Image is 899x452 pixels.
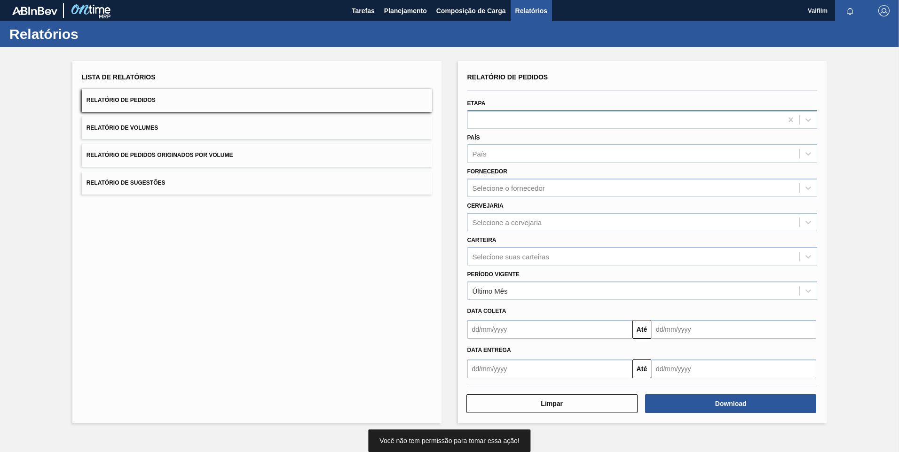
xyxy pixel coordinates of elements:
span: Data coleta [467,308,506,314]
input: dd/mm/yyyy [467,359,632,378]
div: Selecione o fornecedor [473,184,545,192]
span: Relatório de Volumes [87,125,158,131]
button: Relatório de Sugestões [82,171,432,195]
span: Relatório de Pedidos [87,97,156,103]
label: Cervejaria [467,203,504,209]
button: Até [632,320,651,339]
button: Relatório de Pedidos Originados por Volume [82,144,432,167]
button: Relatório de Pedidos [82,89,432,112]
label: Etapa [467,100,486,107]
button: Relatório de Volumes [82,117,432,140]
img: TNhmsLtSVTkK8tSr43FrP2fwEKptu5GPRR3wAAAABJRU5ErkJggg== [12,7,57,15]
label: País [467,134,480,141]
span: Data entrega [467,347,511,353]
button: Download [645,394,816,413]
div: Selecione suas carteiras [473,252,549,260]
input: dd/mm/yyyy [651,359,816,378]
img: Logout [878,5,890,16]
label: Período Vigente [467,271,520,278]
div: País [473,150,487,158]
span: Relatórios [515,5,547,16]
span: Lista de Relatórios [82,73,156,81]
div: Último Mês [473,287,508,295]
span: Planejamento [384,5,427,16]
span: Relatório de Sugestões [87,179,166,186]
span: Composição de Carga [436,5,506,16]
span: Tarefas [352,5,375,16]
label: Fornecedor [467,168,507,175]
label: Carteira [467,237,497,243]
input: dd/mm/yyyy [651,320,816,339]
div: Selecione a cervejaria [473,218,542,226]
button: Limpar [466,394,638,413]
span: Você não tem permissão para tomar essa ação! [379,437,519,444]
span: Relatório de Pedidos Originados por Volume [87,152,233,158]
input: dd/mm/yyyy [467,320,632,339]
button: Até [632,359,651,378]
span: Relatório de Pedidos [467,73,548,81]
h1: Relatórios [9,29,176,39]
button: Notificações [835,4,865,17]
